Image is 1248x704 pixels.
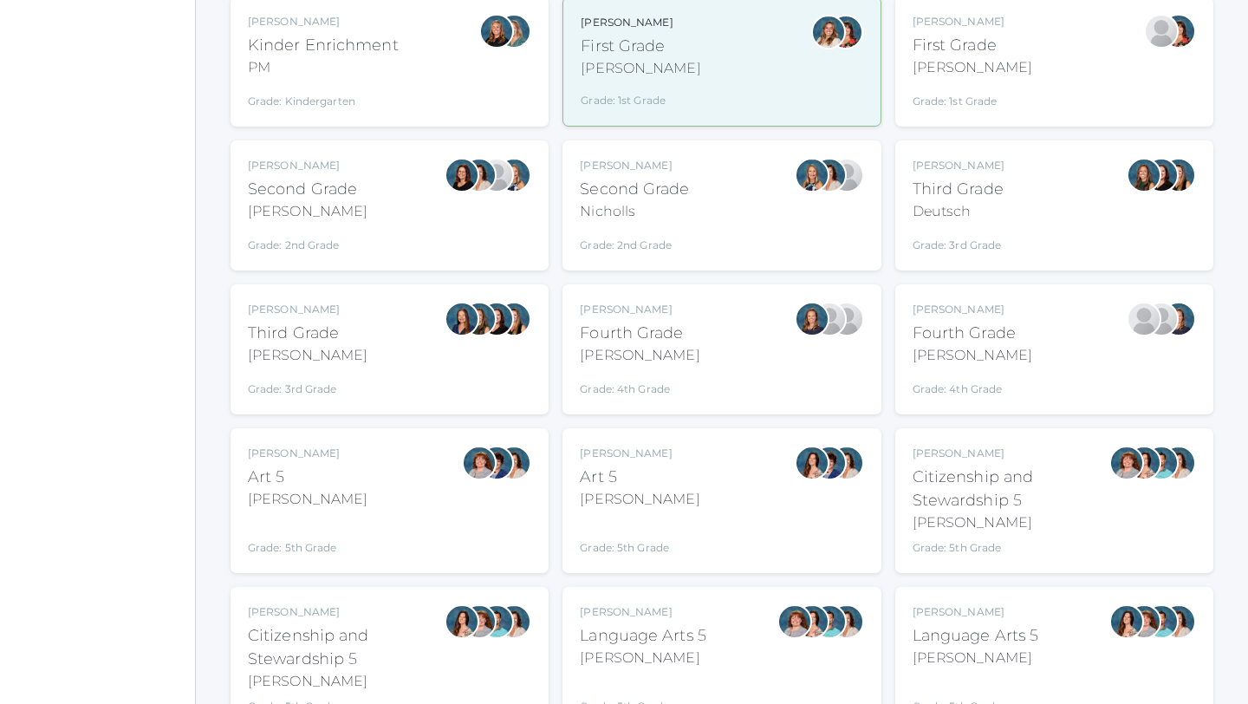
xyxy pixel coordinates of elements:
[462,446,497,480] div: Sarah Bence
[497,446,531,480] div: Cari Burke
[580,229,689,253] div: Grade: 2nd Grade
[1127,446,1161,480] div: Rebecca Salazar
[497,14,531,49] div: Maureen Doyle
[248,624,445,671] div: Citizenship and Stewardship 5
[580,201,689,222] div: Nicholls
[1161,14,1196,49] div: Heather Wallock
[913,14,1032,29] div: [PERSON_NAME]
[913,373,1032,397] div: Grade: 4th Grade
[248,57,399,78] div: PM
[580,322,699,345] div: Fourth Grade
[913,345,1032,366] div: [PERSON_NAME]
[913,178,1004,201] div: Third Grade
[248,85,399,109] div: Grade: Kindergarten
[497,158,531,192] div: Courtney Nicholls
[1161,302,1196,336] div: Ellie Bradley
[913,466,1109,512] div: Citizenship and Stewardship 5
[580,345,699,366] div: [PERSON_NAME]
[777,604,812,639] div: Sarah Bence
[462,604,497,639] div: Sarah Bence
[479,446,514,480] div: Carolyn Sugimoto
[1161,446,1196,480] div: Cari Burke
[829,158,864,192] div: Sarah Armstrong
[1161,158,1196,192] div: Juliana Fowler
[580,624,706,648] div: Language Arts 5
[580,648,706,668] div: [PERSON_NAME]
[248,201,367,222] div: [PERSON_NAME]
[795,446,829,480] div: Rebecca Salazar
[829,446,864,480] div: Cari Burke
[248,14,399,29] div: [PERSON_NAME]
[913,57,1032,78] div: [PERSON_NAME]
[913,201,1004,222] div: Deutsch
[913,34,1032,57] div: First Grade
[795,158,829,192] div: Courtney Nicholls
[248,466,367,489] div: Art 5
[1127,158,1161,192] div: Andrea Deutsch
[1109,604,1144,639] div: Rebecca Salazar
[248,178,367,201] div: Second Grade
[1144,446,1179,480] div: Westen Taylor
[248,158,367,173] div: [PERSON_NAME]
[913,624,1039,648] div: Language Arts 5
[462,158,497,192] div: Cari Burke
[479,604,514,639] div: Westen Taylor
[913,446,1109,461] div: [PERSON_NAME]
[581,58,700,79] div: [PERSON_NAME]
[445,158,479,192] div: Emily Balli
[1127,302,1161,336] div: Lydia Chaffin
[248,446,367,461] div: [PERSON_NAME]
[913,85,1032,109] div: Grade: 1st Grade
[829,604,864,639] div: Cari Burke
[479,14,514,49] div: Nicole Dean
[580,178,689,201] div: Second Grade
[913,229,1004,253] div: Grade: 3rd Grade
[580,604,706,620] div: [PERSON_NAME]
[445,302,479,336] div: Lori Webster
[580,302,699,317] div: [PERSON_NAME]
[812,604,847,639] div: Westen Taylor
[581,15,700,30] div: [PERSON_NAME]
[913,648,1039,668] div: [PERSON_NAME]
[812,446,847,480] div: Carolyn Sugimoto
[812,158,847,192] div: Cari Burke
[248,229,367,253] div: Grade: 2nd Grade
[812,302,847,336] div: Lydia Chaffin
[913,604,1039,620] div: [PERSON_NAME]
[248,604,445,620] div: [PERSON_NAME]
[581,35,700,58] div: First Grade
[248,302,367,317] div: [PERSON_NAME]
[913,540,1109,556] div: Grade: 5th Grade
[580,158,689,173] div: [PERSON_NAME]
[248,373,367,397] div: Grade: 3rd Grade
[795,604,829,639] div: Rebecca Salazar
[445,604,479,639] div: Rebecca Salazar
[581,86,700,108] div: Grade: 1st Grade
[248,517,367,556] div: Grade: 5th Grade
[497,604,531,639] div: Cari Burke
[829,15,863,49] div: Heather Wallock
[580,373,699,397] div: Grade: 4th Grade
[580,466,699,489] div: Art 5
[248,34,399,57] div: Kinder Enrichment
[1144,302,1179,336] div: Heather Porter
[913,322,1032,345] div: Fourth Grade
[248,489,367,510] div: [PERSON_NAME]
[580,446,699,461] div: [PERSON_NAME]
[1161,604,1196,639] div: Cari Burke
[580,489,699,510] div: [PERSON_NAME]
[1144,604,1179,639] div: Westen Taylor
[913,512,1109,533] div: [PERSON_NAME]
[795,302,829,336] div: Ellie Bradley
[1144,158,1179,192] div: Katie Watters
[913,302,1032,317] div: [PERSON_NAME]
[479,158,514,192] div: Sarah Armstrong
[1144,14,1179,49] div: Jaimie Watson
[580,517,699,556] div: Grade: 5th Grade
[479,302,514,336] div: Katie Watters
[829,302,864,336] div: Heather Porter
[811,15,846,49] div: Liv Barber
[248,322,367,345] div: Third Grade
[1127,604,1161,639] div: Sarah Bence
[913,158,1004,173] div: [PERSON_NAME]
